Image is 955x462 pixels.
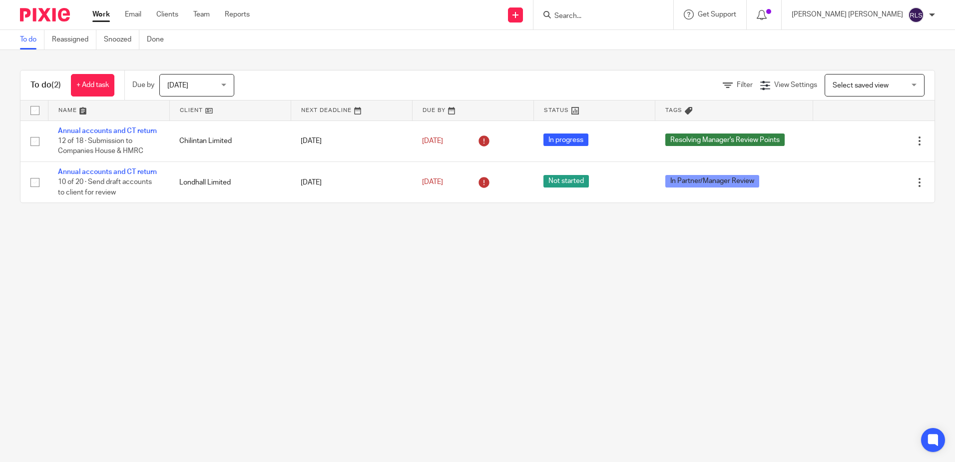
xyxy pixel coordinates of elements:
span: [DATE] [422,137,443,144]
span: In progress [543,133,588,146]
span: Tags [665,107,682,113]
span: 12 of 18 · Submission to Companies House & HMRC [58,137,143,155]
span: 10 of 20 · Send draft accounts to client for review [58,179,152,196]
a: Done [147,30,171,49]
span: Get Support [698,11,736,18]
a: Team [193,9,210,19]
span: (2) [51,81,61,89]
span: Not started [543,175,589,187]
span: View Settings [774,81,817,88]
a: Email [125,9,141,19]
p: Due by [132,80,154,90]
a: Annual accounts and CT return [58,127,157,134]
a: Reports [225,9,250,19]
img: svg%3E [908,7,924,23]
p: [PERSON_NAME] [PERSON_NAME] [792,9,903,19]
h1: To do [30,80,61,90]
td: Chilintan Limited [169,120,291,161]
a: + Add task [71,74,114,96]
span: In Partner/Manager Review [665,175,759,187]
a: Annual accounts and CT return [58,168,157,175]
input: Search [553,12,643,21]
span: Resolving Manager's Review Points [665,133,785,146]
a: Snoozed [104,30,139,49]
span: Filter [737,81,753,88]
a: Work [92,9,110,19]
td: [DATE] [291,161,412,202]
img: Pixie [20,8,70,21]
a: To do [20,30,44,49]
td: Londhall Limited [169,161,291,202]
span: [DATE] [167,82,188,89]
a: Clients [156,9,178,19]
span: Select saved view [833,82,889,89]
a: Reassigned [52,30,96,49]
td: [DATE] [291,120,412,161]
span: [DATE] [422,179,443,186]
